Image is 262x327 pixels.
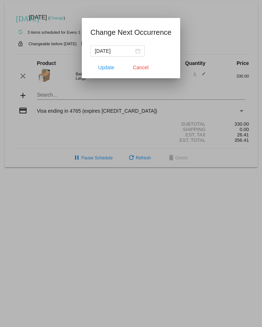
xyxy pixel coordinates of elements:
[90,27,172,38] h1: Change Next Occurrence
[90,61,122,74] button: Update
[133,65,149,70] span: Cancel
[125,61,156,74] button: Close dialog
[98,65,114,70] span: Update
[95,47,134,55] input: Select date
